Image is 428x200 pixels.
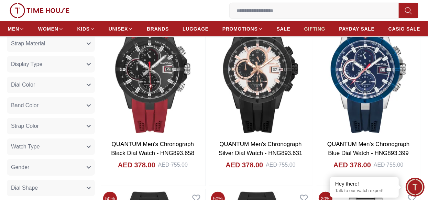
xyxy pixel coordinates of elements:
[7,35,95,52] button: Strap Material
[183,25,209,32] span: LUGGAGE
[219,141,302,156] a: QUANTUM Men's Chronograph Silver Dial Watch - HNG893.631
[388,23,420,35] a: CASIO SALE
[327,141,409,156] a: QUANTUM Men's Chronograph Blue Dial Watch - HNG893.399
[77,23,95,35] a: KIDS
[222,23,263,35] a: PROMOTIONS
[77,25,90,32] span: KIDS
[7,138,95,155] button: Watch Type
[388,25,420,32] span: CASIO SALE
[7,56,95,73] button: Display Type
[374,161,403,169] div: AED 755.00
[277,25,290,32] span: SALE
[335,188,394,194] p: Talk to our watch expert!
[304,25,326,32] span: GIFTING
[339,23,374,35] a: PAYDAY SALE
[8,25,19,32] span: MEN
[11,143,40,151] span: Watch Type
[183,23,209,35] a: LUGGAGE
[316,3,421,136] img: QUANTUM Men's Chronograph Blue Dial Watch - HNG893.399
[304,23,326,35] a: GIFTING
[147,23,169,35] a: BRANDS
[111,141,194,156] a: QUANTUM Men's Chronograph Black Dial Watch - HNG893.658
[38,23,64,35] a: WOMEN
[333,160,371,170] h4: AED 378.00
[11,40,45,48] span: Strap Material
[11,60,42,68] span: Display Type
[226,160,263,170] h4: AED 378.00
[11,122,39,130] span: Strap Color
[7,159,95,176] button: Gender
[11,184,38,192] span: Dial Shape
[335,180,394,187] div: Hey there!
[7,77,95,93] button: Dial Color
[10,3,69,18] img: ...
[11,163,29,171] span: Gender
[147,25,169,32] span: BRANDS
[158,161,188,169] div: AED 755.00
[11,81,35,89] span: Dial Color
[8,23,24,35] a: MEN
[11,101,39,110] span: Band Color
[208,3,313,136] img: QUANTUM Men's Chronograph Silver Dial Watch - HNG893.631
[7,118,95,134] button: Strap Color
[339,25,374,32] span: PAYDAY SALE
[100,3,205,136] img: QUANTUM Men's Chronograph Black Dial Watch - HNG893.658
[406,178,425,197] div: Chat Widget
[222,25,258,32] span: PROMOTIONS
[38,25,58,32] span: WOMEN
[7,97,95,114] button: Band Color
[118,160,155,170] h4: AED 378.00
[7,180,95,196] button: Dial Shape
[109,23,133,35] a: UNISEX
[277,23,290,35] a: SALE
[109,25,128,32] span: UNISEX
[266,161,295,169] div: AED 755.00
